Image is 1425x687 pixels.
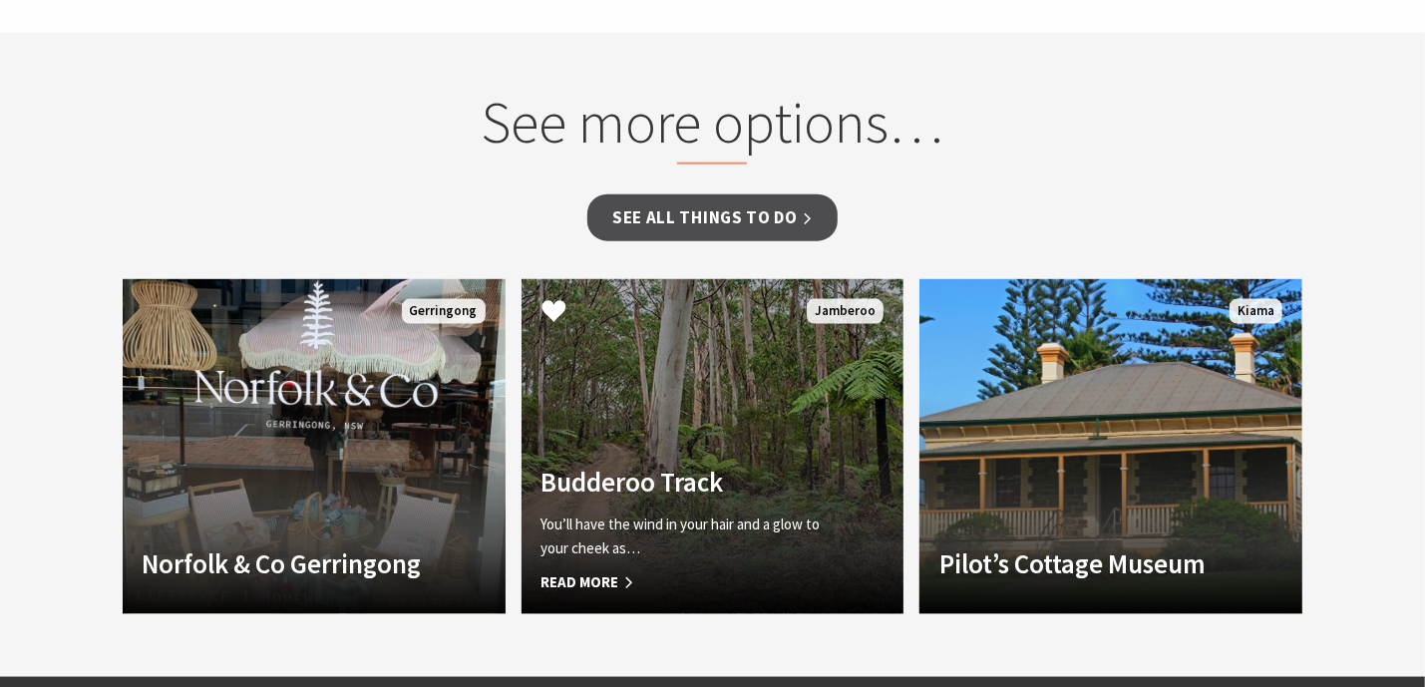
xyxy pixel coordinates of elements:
[123,279,506,614] a: Another Image Used Norfolk & Co Gerringong Gerringong
[541,570,827,594] span: Read More
[402,299,486,324] span: Gerringong
[807,299,884,324] span: Jamberoo
[1230,299,1282,324] span: Kiama
[143,547,428,579] h4: Norfolk & Co Gerringong
[919,279,1302,614] a: Another Image Used Pilot’s Cottage Museum Kiama
[587,194,838,241] a: See all Things To Do
[332,88,1093,166] h2: See more options…
[541,513,827,560] p: You’ll have the wind in your hair and a glow to your cheek as…
[522,279,904,614] a: Budderoo Track You’ll have the wind in your hair and a glow to your cheek as… Read More Jamberoo
[939,547,1225,579] h4: Pilot’s Cottage Museum
[522,279,586,347] button: Click to Favourite Budderoo Track
[541,466,827,498] h4: Budderoo Track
